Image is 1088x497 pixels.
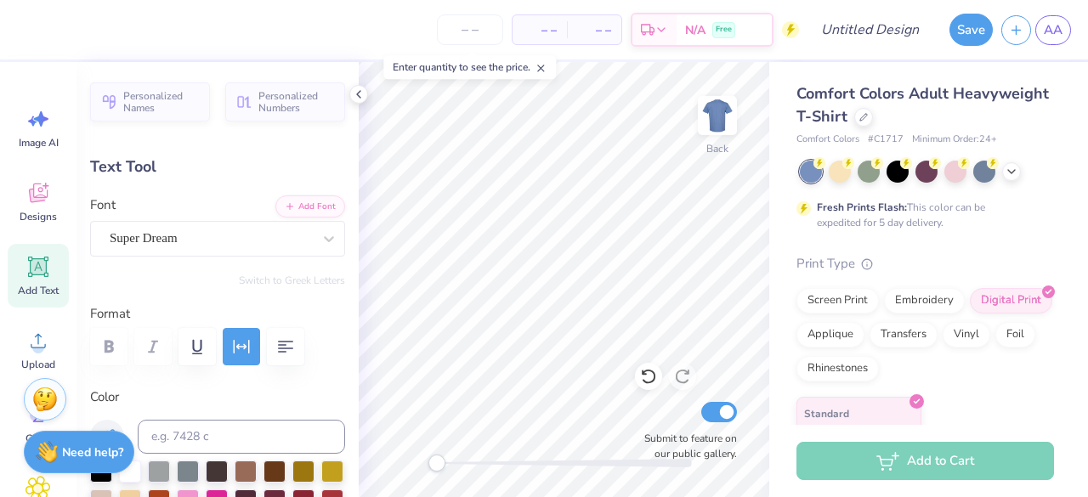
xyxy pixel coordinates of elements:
div: Digital Print [970,288,1052,313]
span: Add Text [18,284,59,297]
div: Accessibility label [428,455,445,472]
span: Designs [20,210,57,223]
span: Upload [21,358,55,371]
div: Enter quantity to see the price. [383,55,556,79]
label: Color [90,387,345,407]
button: Save [949,14,993,46]
strong: Fresh Prints Flash: [817,200,907,214]
label: Font [90,195,116,215]
span: # C1717 [868,133,904,147]
div: Print Type [796,254,1054,274]
span: Standard [804,404,849,422]
strong: Need help? [62,444,123,460]
span: Image AI [19,136,59,150]
div: This color can be expedited for 5 day delivery. [817,200,1026,230]
input: Untitled Design [807,13,932,47]
div: Screen Print [796,288,879,313]
div: Transfers [870,322,938,347]
input: e.g. 7428 c [138,420,345,454]
div: Applique [796,322,864,347]
div: Text Tool [90,155,345,178]
img: Back [700,99,734,133]
span: AA [1044,20,1062,40]
button: Personalized Names [90,82,210,121]
span: Personalized Names [123,90,200,114]
input: – – [437,14,503,45]
div: Foil [995,322,1035,347]
label: Format [90,304,345,324]
div: Rhinestones [796,356,879,381]
button: Switch to Greek Letters [239,274,345,287]
span: – – [577,21,611,39]
span: N/A [685,21,705,39]
span: Free [716,24,732,36]
span: Minimum Order: 24 + [912,133,997,147]
span: Comfort Colors Adult Heavyweight T-Shirt [796,83,1049,127]
div: Back [706,141,728,156]
div: Vinyl [943,322,990,347]
div: Embroidery [884,288,965,313]
span: – – [523,21,557,39]
span: Comfort Colors [796,133,859,147]
label: Submit to feature on our public gallery. [635,431,737,461]
span: Personalized Numbers [258,90,335,114]
button: Add Font [275,195,345,217]
a: AA [1035,15,1071,45]
button: Personalized Numbers [225,82,345,121]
